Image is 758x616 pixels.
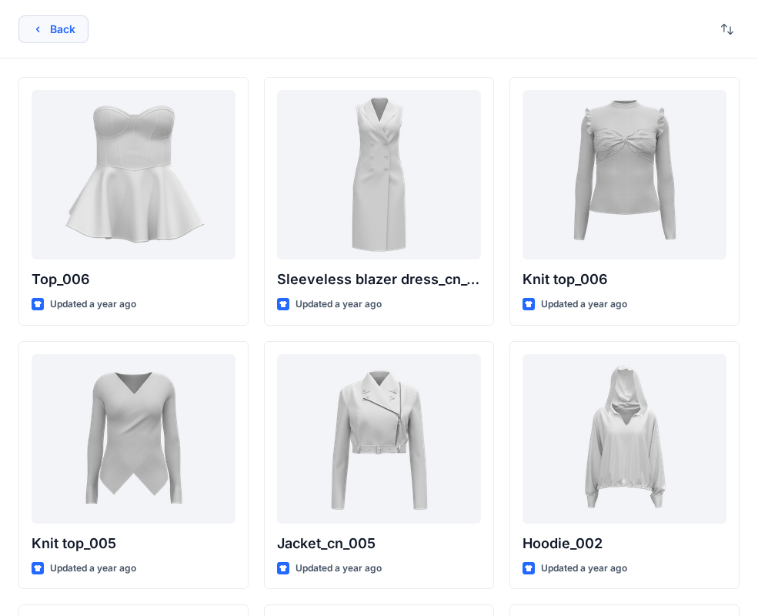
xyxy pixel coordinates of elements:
[523,354,726,524] a: Hoodie_002
[296,296,382,313] p: Updated a year ago
[523,90,726,259] a: Knit top_006
[523,533,726,554] p: Hoodie_002
[50,561,136,577] p: Updated a year ago
[277,269,481,290] p: Sleeveless blazer dress_cn_001
[32,90,235,259] a: Top_006
[296,561,382,577] p: Updated a year ago
[523,269,726,290] p: Knit top_006
[32,269,235,290] p: Top_006
[277,90,481,259] a: Sleeveless blazer dress_cn_001
[277,533,481,554] p: Jacket_cn_005
[18,15,88,43] button: Back
[32,354,235,524] a: Knit top_005
[277,354,481,524] a: Jacket_cn_005
[32,533,235,554] p: Knit top_005
[541,296,627,313] p: Updated a year ago
[541,561,627,577] p: Updated a year ago
[50,296,136,313] p: Updated a year ago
